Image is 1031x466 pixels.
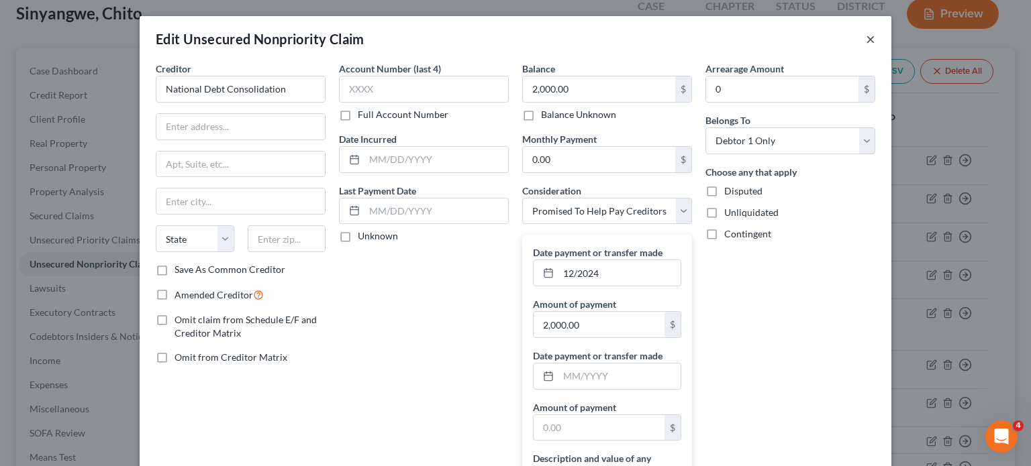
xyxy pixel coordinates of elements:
div: $ [675,147,691,172]
input: 0.00 [534,415,665,441]
label: Choose any that apply [705,165,797,179]
label: Date payment or transfer made [533,349,662,363]
div: $ [675,76,691,102]
span: Contingent [724,228,771,239]
label: Full Account Number [358,108,448,121]
div: $ [665,415,681,441]
span: Disputed [724,185,763,196]
input: Apt, Suite, etc... [156,152,325,177]
label: Monthly Payment [522,132,597,146]
span: Omit claim from Schedule E/F and Creditor Matrix [175,314,317,339]
label: Amount of payment [533,297,616,311]
label: Account Number (last 4) [339,62,441,76]
span: Creditor [156,63,191,74]
input: MM/DD/YYYY [364,198,508,224]
input: Enter zip... [248,225,326,252]
input: Search creditor by name... [156,76,326,103]
label: Arrearage Amount [705,62,784,76]
input: MM/DD/YYYY [364,147,508,172]
input: Enter address... [156,114,325,139]
label: Unknown [358,229,398,243]
span: Unliquidated [724,207,779,218]
div: Edit Unsecured Nonpriority Claim [156,30,364,48]
div: $ [858,76,875,102]
iframe: Intercom live chat [985,420,1018,453]
input: Enter city... [156,188,325,214]
div: $ [665,312,681,337]
label: Balance Unknown [541,108,616,121]
label: Consideration [522,184,581,198]
span: Amended Creditor [175,289,253,300]
input: XXXX [339,76,509,103]
label: Save As Common Creditor [175,263,285,276]
input: MM/YYYY [558,260,681,286]
span: Belongs To [705,115,750,126]
input: 0.00 [523,147,675,172]
label: Date Incurred [339,132,397,146]
input: 0.00 [523,76,675,102]
button: × [866,31,875,47]
input: MM/YYYY [558,363,681,389]
label: Amount of payment [533,400,616,414]
label: Date payment or transfer made [533,245,662,259]
label: Balance [522,62,555,76]
input: 0.00 [706,76,858,102]
label: Last Payment Date [339,184,416,198]
span: Omit from Creditor Matrix [175,351,287,363]
input: 0.00 [534,312,665,337]
span: 4 [1013,420,1024,431]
